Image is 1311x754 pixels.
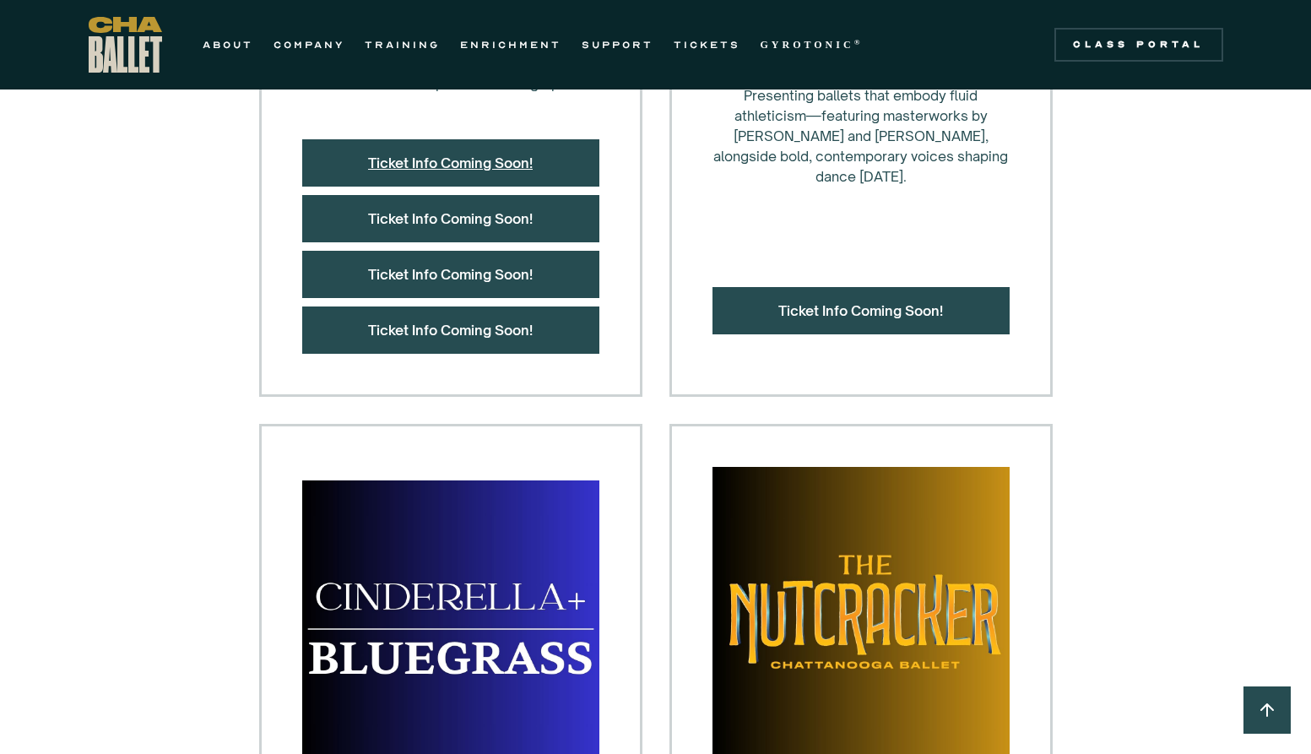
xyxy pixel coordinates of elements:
[1054,28,1223,62] a: Class Portal
[365,35,440,55] a: TRAINING
[1065,38,1213,52] div: Class Portal
[368,155,533,171] a: Ticket Info Coming Soon!
[368,322,533,339] a: Ticket Info Coming Soon!
[712,45,1010,187] div: Presenting ballets that embody fluid athleticism—featuring masterworks by [PERSON_NAME] and [PERS...
[674,35,740,55] a: TICKETS
[854,38,864,46] sup: ®
[460,35,561,55] a: ENRICHMENT
[203,35,253,55] a: ABOUT
[89,17,162,73] a: home
[368,266,533,283] a: Ticket Info Coming Soon!
[761,39,854,51] strong: GYROTONIC
[778,302,943,319] a: Ticket Info Coming Soon!
[274,35,344,55] a: COMPANY
[368,210,533,227] a: Ticket Info Coming Soon!
[761,35,864,55] a: GYROTONIC®
[582,35,653,55] a: SUPPORT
